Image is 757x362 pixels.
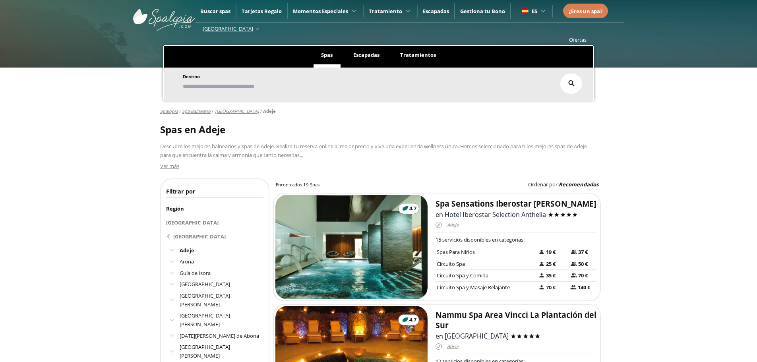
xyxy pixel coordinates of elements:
span: Spas Para Niños [437,248,475,256]
a: [GEOGRAPHIC_DATA][PERSON_NAME] [180,312,230,328]
div: [GEOGRAPHIC_DATA] [173,230,226,242]
span: en [GEOGRAPHIC_DATA] [436,332,509,341]
span: 35 € [545,271,558,280]
span: Circuito Spa y Comida [437,272,488,279]
span: / [179,108,181,114]
span: Spas [321,51,333,58]
span: 50 € [577,259,590,268]
button: Ver más [160,162,179,170]
a: Gestiona tu Bono [460,8,505,15]
a: Arona [180,258,194,265]
span: / [260,108,262,114]
span: Destino [183,74,200,79]
a: Escapadas [423,8,449,15]
label: : [528,181,598,189]
button: 4.7 [398,203,419,214]
span: Circuito Spa [437,260,465,267]
span: 140 € [577,283,590,292]
a: [GEOGRAPHIC_DATA] [215,108,259,114]
span: Adeje [447,342,459,351]
span: Ordenar por [528,181,558,188]
a: Buscar spas [200,8,230,15]
a: [GEOGRAPHIC_DATA] [180,281,230,288]
a: spa balneario [182,108,211,114]
span: 4.7 [409,205,416,213]
p: [GEOGRAPHIC_DATA] [166,218,263,227]
h2: Encontrados 19 Spas [276,182,319,188]
span: 4.7 [409,316,416,324]
span: Recomendados [559,181,598,188]
button: 4.7 [398,314,419,325]
span: [GEOGRAPHIC_DATA] [203,25,253,32]
a: [DATE][PERSON_NAME] de Abona [180,332,259,339]
a: [GEOGRAPHIC_DATA] [166,229,263,243]
span: Escapadas [353,51,379,58]
a: [GEOGRAPHIC_DATA][PERSON_NAME] [180,343,230,359]
span: 19 € [545,248,558,256]
span: 25 € [545,259,558,268]
span: Adeje [447,221,459,230]
span: 37 € [577,248,590,256]
span: Circuito Spa y Masaje Relajante [437,284,510,291]
span: en Hotel Iberostar Selection Anthelia [436,210,546,219]
span: Filtrar por [166,187,196,195]
span: Tratamientos [400,51,436,58]
a: Guía de Isora [180,269,211,277]
span: Región [166,205,184,212]
span: 70 € [577,271,590,280]
span: 15 servicios disponibles en categorías: [436,236,525,243]
span: Adeje [180,247,194,254]
a: Spalopia [160,108,178,114]
a: Ofertas [569,36,587,43]
span: ¿Eres un spa? [569,8,602,15]
a: [GEOGRAPHIC_DATA][PERSON_NAME] [180,292,230,308]
span: / [212,108,213,114]
span: Descubre los mejores balnearios y spas de Adeje. Realiza tu reserva online al mejor precio y vive... [160,143,587,159]
a: ¿Eres un spa? [569,7,602,15]
a: Tarjetas Regalo [242,8,282,15]
span: 70 € [545,283,558,292]
h2: Nammu Spa Area Vincci La Plantación del Sur [436,310,596,331]
span: Spas en Adeje [160,123,225,136]
span: .. [301,151,303,159]
img: ImgLogoSpalopia.BvClDcEz.svg [133,1,195,31]
a: 4.7Spa Sensations Iberostar [PERSON_NAME]en Hotel Iberostar Selection AntheliaAdeje15 servicios d... [273,193,601,302]
a: adeje [263,108,276,114]
h2: Spa Sensations Iberostar [PERSON_NAME] [436,199,596,209]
